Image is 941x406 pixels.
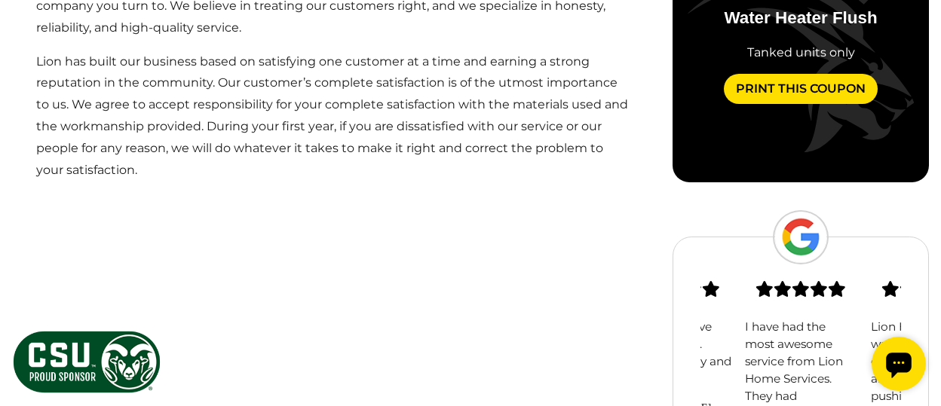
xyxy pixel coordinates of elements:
[11,329,162,395] img: CSU Sponsor Badge
[773,210,829,264] img: Google Logo
[6,6,60,60] div: Open chat widget
[724,74,878,104] a: Print This Coupon
[685,44,918,62] div: Tanked units only
[685,10,918,26] p: Water Heater Flush
[36,51,630,182] p: Lion has built our business based on satisfying one customer at a time and earning a strong reput...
